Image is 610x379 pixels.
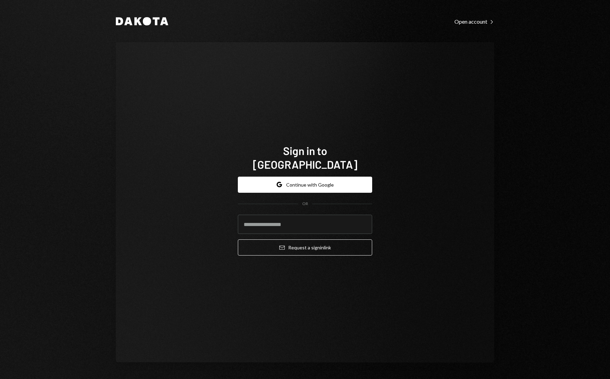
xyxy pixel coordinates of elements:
[302,201,308,207] div: OR
[454,18,494,25] div: Open account
[454,17,494,25] a: Open account
[238,177,372,193] button: Continue with Google
[238,144,372,171] h1: Sign in to [GEOGRAPHIC_DATA]
[238,239,372,256] button: Request a signinlink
